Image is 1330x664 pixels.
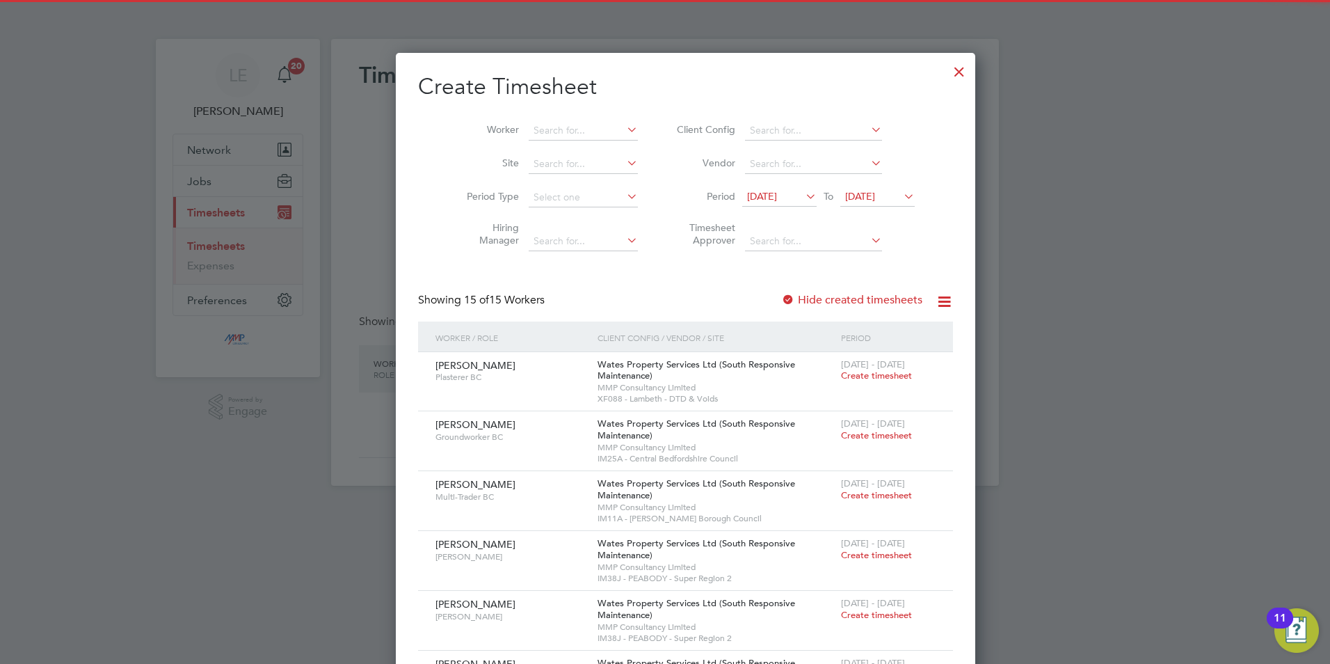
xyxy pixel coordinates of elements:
[435,372,587,383] span: Plasterer BC
[673,221,735,246] label: Timesheet Approver
[745,232,882,251] input: Search for...
[529,232,638,251] input: Search for...
[435,478,515,491] span: [PERSON_NAME]
[745,155,882,174] input: Search for...
[464,293,489,307] span: 15 of
[418,72,953,102] h2: Create Timesheet
[598,573,834,584] span: IM38J - PEABODY - Super Region 2
[529,121,638,141] input: Search for...
[598,513,834,524] span: IM11A - [PERSON_NAME] Borough Council
[841,489,912,501] span: Create timesheet
[673,157,735,169] label: Vendor
[841,418,905,429] span: [DATE] - [DATE]
[845,190,875,203] span: [DATE]
[598,453,834,464] span: IM25A - Central Bedfordshire Council
[435,598,515,610] span: [PERSON_NAME]
[435,359,515,372] span: [PERSON_NAME]
[841,537,905,549] span: [DATE] - [DATE]
[598,442,834,453] span: MMP Consultancy Limited
[598,622,834,633] span: MMP Consultancy Limited
[841,609,912,621] span: Create timesheet
[435,491,587,503] span: Multi-Trader BC
[673,123,735,136] label: Client Config
[432,322,594,354] div: Worker / Role
[598,537,795,561] span: Wates Property Services Ltd (South Responsive Maintenance)
[435,432,587,443] span: Groundworker BC
[435,611,587,622] span: [PERSON_NAME]
[745,121,882,141] input: Search for...
[841,477,905,489] span: [DATE] - [DATE]
[598,382,834,393] span: MMP Consultancy Limited
[529,155,638,174] input: Search for...
[841,358,905,370] span: [DATE] - [DATE]
[418,293,547,308] div: Showing
[456,190,519,203] label: Period Type
[456,157,519,169] label: Site
[598,502,834,513] span: MMP Consultancy Limited
[594,322,838,354] div: Client Config / Vendor / Site
[838,322,939,354] div: Period
[598,562,834,573] span: MMP Consultancy Limited
[456,123,519,136] label: Worker
[529,188,638,207] input: Select one
[841,429,912,441] span: Create timesheet
[673,190,735,203] label: Period
[598,418,795,441] span: Wates Property Services Ltd (South Responsive Maintenance)
[435,538,515,551] span: [PERSON_NAME]
[598,393,834,404] span: XF088 - Lambeth - DTD & Voids
[598,633,834,644] span: IM38J - PEABODY - Super Region 2
[841,597,905,609] span: [DATE] - [DATE]
[1274,608,1319,653] button: Open Resource Center, 11 new notifications
[464,293,545,307] span: 15 Workers
[747,190,777,203] span: [DATE]
[1274,618,1286,636] div: 11
[841,549,912,561] span: Create timesheet
[435,418,515,431] span: [PERSON_NAME]
[841,370,912,381] span: Create timesheet
[598,358,795,382] span: Wates Property Services Ltd (South Responsive Maintenance)
[598,477,795,501] span: Wates Property Services Ltd (South Responsive Maintenance)
[781,293,922,307] label: Hide created timesheets
[435,551,587,562] span: [PERSON_NAME]
[598,597,795,621] span: Wates Property Services Ltd (South Responsive Maintenance)
[456,221,519,246] label: Hiring Manager
[819,187,838,205] span: To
